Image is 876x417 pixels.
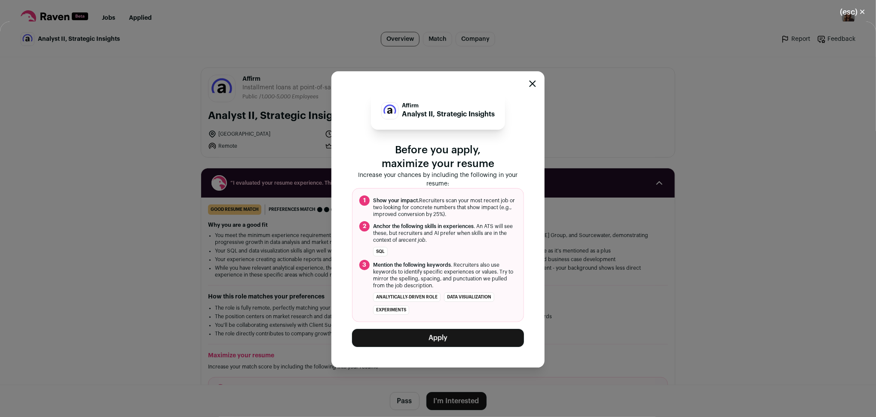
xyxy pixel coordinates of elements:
[373,262,451,268] span: Mention the following keywords
[373,262,517,289] span: . Recruiters also use keywords to identify specific experiences or values. Try to mirror the spel...
[373,247,388,256] li: SQL
[359,260,370,270] span: 3
[373,223,517,244] span: . An ATS will see these, but recruiters and AI prefer when skills are in the context of a
[373,224,474,229] span: Anchor the following skills in experiences
[402,109,495,119] p: Analyst II, Strategic Insights
[373,198,419,203] span: Show your impact.
[373,292,441,302] li: analytically-driven role
[444,292,494,302] li: data visualization
[402,102,495,109] p: Affirm
[359,221,370,231] span: 2
[352,143,524,171] p: Before you apply, maximize your resume
[352,171,524,188] p: Increase your chances by including the following in your resume:
[401,237,427,243] i: recent job.
[373,197,517,218] span: Recruiters scan your most recent job or two looking for concrete numbers that show impact (e.g., ...
[373,305,409,315] li: experiments
[359,195,370,206] span: 1
[382,103,398,119] img: b8aebdd1f910e78187220eb90cc21d50074b3a99d53b240b52f0c4a299e1e609.jpg
[830,3,876,21] button: Close modal
[352,329,524,347] button: Apply
[529,80,536,87] button: Close modal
